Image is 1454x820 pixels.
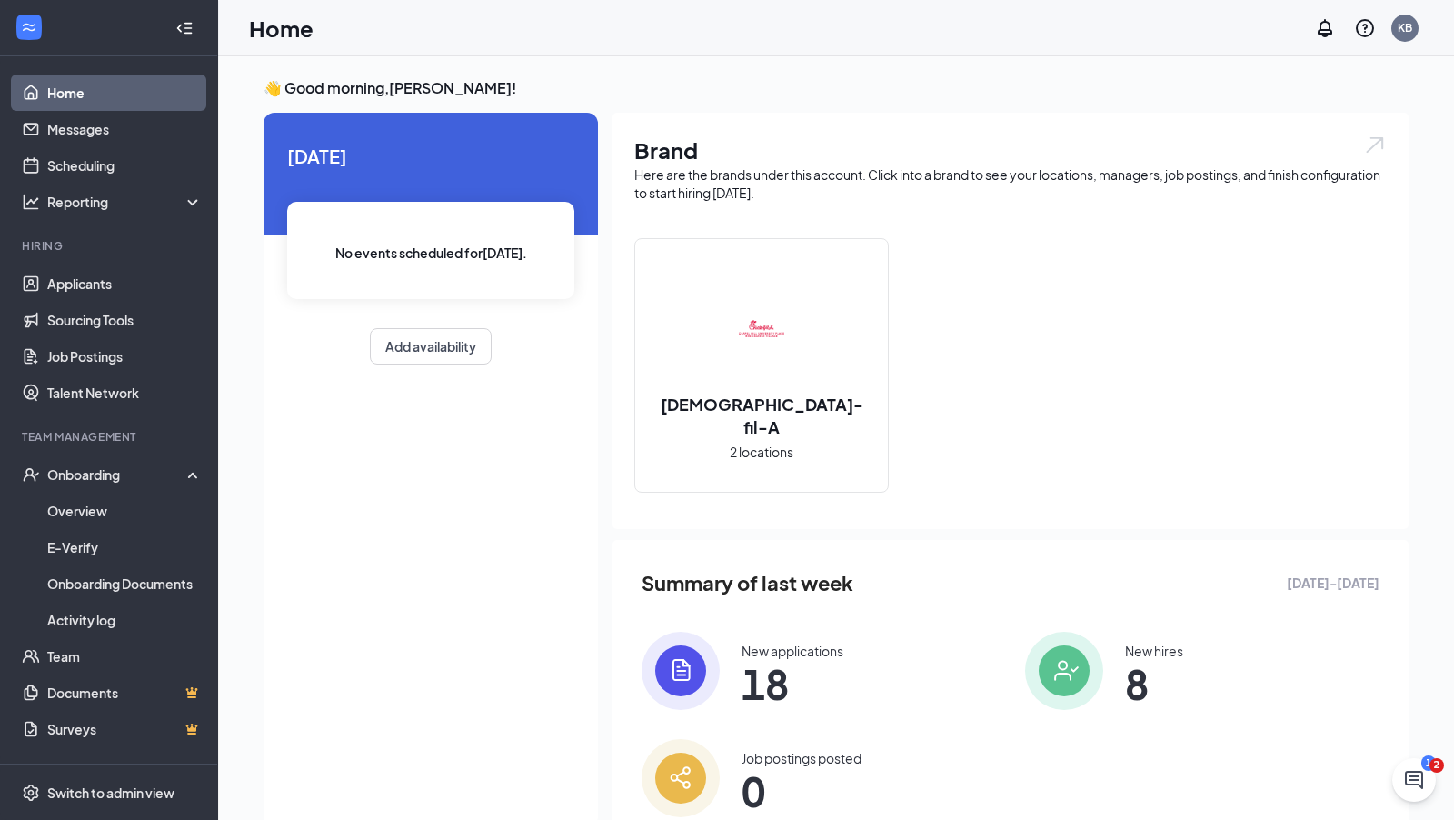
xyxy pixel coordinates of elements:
[47,493,203,529] a: Overview
[22,238,199,254] div: Hiring
[634,165,1387,202] div: Here are the brands under this account. Click into a brand to see your locations, managers, job p...
[22,193,40,211] svg: Analysis
[47,193,204,211] div: Reporting
[47,465,187,484] div: Onboarding
[47,711,203,747] a: SurveysCrown
[47,529,203,565] a: E-Verify
[703,269,820,385] img: Chick-fil-A
[47,147,203,184] a: Scheduling
[1429,758,1444,773] span: 2
[635,393,888,438] h2: [DEMOGRAPHIC_DATA]-fil-A
[1125,667,1183,700] span: 8
[1392,758,1436,802] iframe: Intercom live chat
[1314,17,1336,39] svg: Notifications
[642,739,720,817] img: icon
[1354,17,1376,39] svg: QuestionInfo
[1421,755,1436,771] div: 1
[47,602,203,638] a: Activity log
[370,328,492,365] button: Add availability
[22,429,199,445] div: Team Management
[1025,632,1103,710] img: icon
[22,465,40,484] svg: UserCheck
[249,13,314,44] h1: Home
[47,565,203,602] a: Onboarding Documents
[264,78,1409,98] h3: 👋 Good morning, [PERSON_NAME] !
[47,375,203,411] a: Talent Network
[47,338,203,375] a: Job Postings
[1125,642,1183,660] div: New hires
[22,784,40,802] svg: Settings
[1398,20,1412,35] div: KB
[335,243,527,263] span: No events scheduled for [DATE] .
[47,265,203,302] a: Applicants
[742,775,861,807] span: 0
[20,18,38,36] svg: WorkstreamLogo
[730,442,793,462] span: 2 locations
[47,111,203,147] a: Messages
[175,19,194,37] svg: Collapse
[642,567,853,599] span: Summary of last week
[47,302,203,338] a: Sourcing Tools
[1287,573,1379,593] span: [DATE] - [DATE]
[287,142,574,170] span: [DATE]
[634,135,1387,165] h1: Brand
[642,632,720,710] img: icon
[742,642,843,660] div: New applications
[47,638,203,675] a: Team
[47,784,174,802] div: Switch to admin view
[742,749,861,767] div: Job postings posted
[47,675,203,711] a: DocumentsCrown
[47,75,203,111] a: Home
[742,667,843,700] span: 18
[1363,135,1387,155] img: open.6027fd2a22e1237b5b06.svg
